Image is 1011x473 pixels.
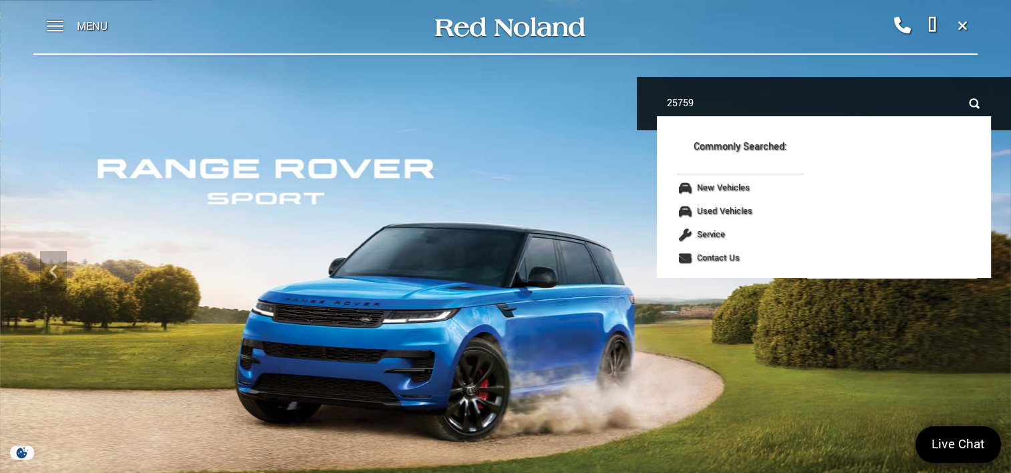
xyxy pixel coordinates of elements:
[697,228,725,241] span: Service
[677,124,804,174] div: Commonly Searched:
[677,248,804,268] a: Contact Us
[7,446,37,460] section: Click to Open Cookie Consent Modal
[40,251,67,291] div: Previous
[925,436,992,454] span: Live Chat
[697,182,750,194] span: New Vehicles
[915,426,1001,463] a: Live Chat
[7,446,37,460] img: Opt-Out Icon
[697,205,752,217] span: Used Vehicles
[677,178,804,198] a: New Vehicles
[677,201,804,221] a: Used Vehicles
[657,90,991,117] input: e.g. Black Escalade
[697,252,740,264] span: Contact Us
[677,224,804,245] a: Service
[432,15,586,39] img: Red Noland Auto Group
